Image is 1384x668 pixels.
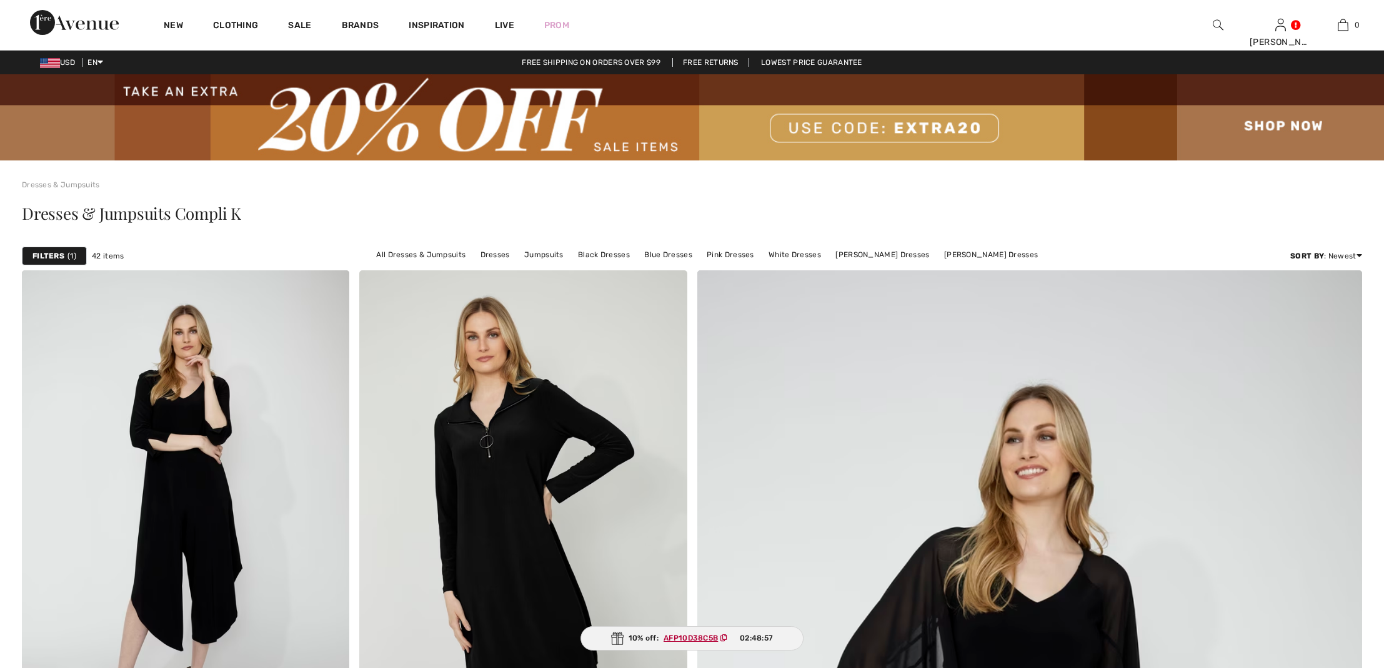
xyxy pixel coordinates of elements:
[762,247,827,263] a: White Dresses
[938,247,1044,263] a: [PERSON_NAME] Dresses
[544,19,569,32] a: Prom
[474,247,516,263] a: Dresses
[32,250,64,262] strong: Filters
[611,632,624,645] img: Gift.svg
[40,58,60,68] img: US Dollar
[87,58,103,67] span: EN
[30,10,119,35] img: 1ère Avenue
[1213,17,1223,32] img: search the website
[829,247,935,263] a: [PERSON_NAME] Dresses
[700,247,760,263] a: Pink Dresses
[512,58,670,67] a: Free shipping on orders over $99
[1275,19,1286,31] a: Sign In
[213,20,258,33] a: Clothing
[92,250,124,262] span: 42 items
[1275,17,1286,32] img: My Info
[664,634,718,642] ins: AFP10D38C5B
[22,202,241,224] span: Dresses & Jumpsuits Compli K
[751,58,872,67] a: Lowest Price Guarantee
[164,20,183,33] a: New
[1355,19,1360,31] span: 0
[1338,17,1348,32] img: My Bag
[672,58,749,67] a: Free Returns
[342,20,379,33] a: Brands
[370,247,472,263] a: All Dresses & Jumpsuits
[22,180,100,189] a: Dresses & Jumpsuits
[1290,252,1324,260] strong: Sort By
[1290,250,1362,262] div: : Newest
[288,20,311,33] a: Sale
[580,626,804,651] div: 10% off:
[638,247,699,263] a: Blue Dresses
[495,19,514,32] a: Live
[409,20,464,33] span: Inspiration
[572,247,636,263] a: Black Dresses
[740,632,773,644] span: 02:48:57
[1250,36,1311,49] div: [PERSON_NAME]
[518,247,570,263] a: Jumpsuits
[40,58,80,67] span: USD
[67,250,76,262] span: 1
[1312,17,1373,32] a: 0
